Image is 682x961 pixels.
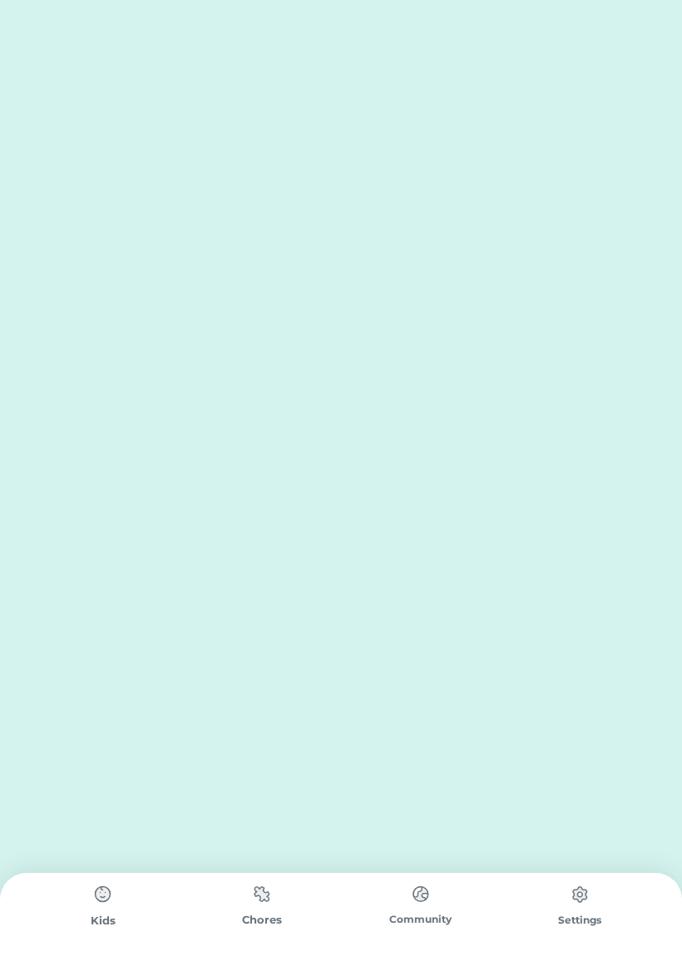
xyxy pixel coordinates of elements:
[563,878,596,911] img: type%3Dchores%2C%20state%3Ddefault.svg
[86,878,120,911] img: type%3Dchores%2C%20state%3Ddefault.svg
[23,913,182,929] div: Kids
[245,878,279,910] img: type%3Dchores%2C%20state%3Ddefault.svg
[500,913,659,928] div: Settings
[404,878,437,910] img: type%3Dchores%2C%20state%3Ddefault.svg
[182,912,341,929] div: Chores
[341,912,500,927] div: Community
